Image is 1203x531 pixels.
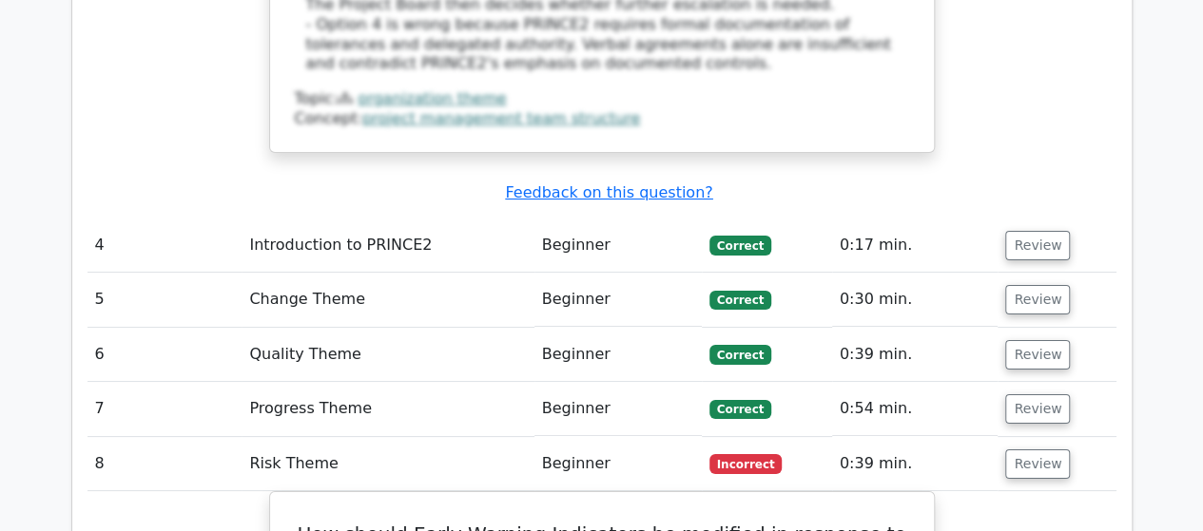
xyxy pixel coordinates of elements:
td: Beginner [534,382,702,436]
span: Correct [709,236,771,255]
button: Review [1005,449,1070,479]
span: Correct [709,291,771,310]
td: 0:39 min. [832,437,999,491]
td: 5 [87,273,243,327]
td: Change Theme [242,273,534,327]
span: Incorrect [709,454,783,473]
td: 6 [87,328,243,382]
a: organization theme [358,89,506,107]
td: Risk Theme [242,437,534,491]
div: Concept: [295,109,909,129]
div: Topic: [295,89,909,109]
td: Beginner [534,273,702,327]
button: Review [1005,285,1070,314]
td: Beginner [534,218,702,273]
td: Introduction to PRINCE2 [242,218,534,273]
td: 0:17 min. [832,218,999,273]
td: 0:54 min. [832,382,999,436]
td: Beginner [534,328,702,382]
span: Correct [709,345,771,364]
td: 4 [87,218,243,273]
td: 0:39 min. [832,328,999,382]
span: Correct [709,400,771,419]
td: Quality Theme [242,328,534,382]
button: Review [1005,340,1070,370]
td: Progress Theme [242,382,534,436]
a: Feedback on this question? [505,183,712,201]
a: project management team structure [362,109,640,127]
button: Review [1005,231,1070,260]
td: Beginner [534,437,702,491]
td: 0:30 min. [832,273,999,327]
td: 8 [87,437,243,491]
td: 7 [87,382,243,436]
button: Review [1005,394,1070,424]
